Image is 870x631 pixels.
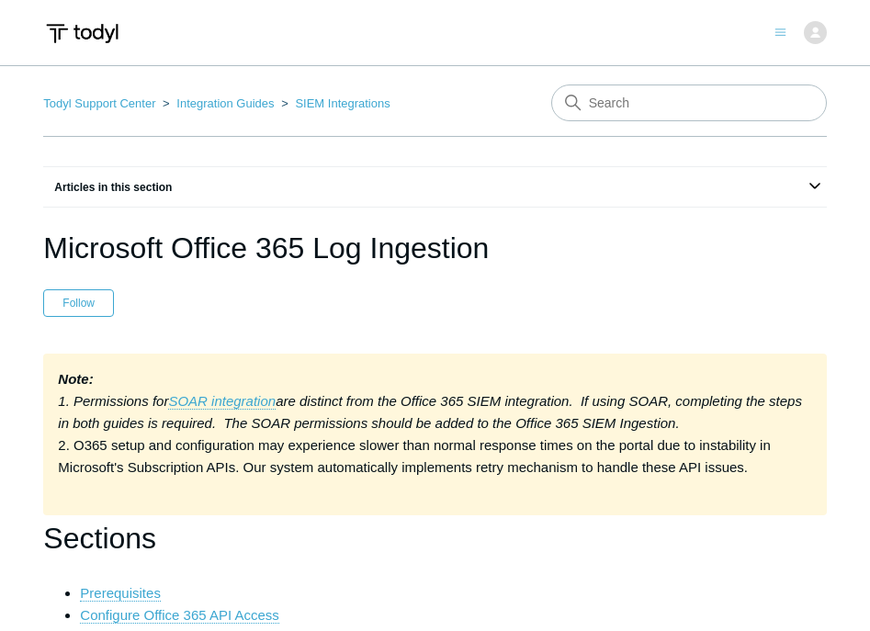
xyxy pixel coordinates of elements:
li: Todyl Support Center [43,96,159,110]
a: SIEM Integrations [295,96,390,110]
em: SOAR integration [168,393,276,409]
li: Integration Guides [159,96,277,110]
h1: Microsoft Office 365 Log Ingestion [43,226,826,270]
em: are distinct from the Office 365 SIEM integration. If using SOAR, completing the steps in both gu... [58,393,802,431]
a: Todyl Support Center [43,96,155,110]
input: Search [551,85,827,121]
a: Integration Guides [176,96,274,110]
button: Toggle navigation menu [774,23,786,39]
img: Todyl Support Center Help Center home page [43,17,121,51]
a: SOAR integration [168,393,276,410]
li: SIEM Integrations [277,96,390,110]
div: 2. O365 setup and configuration may experience slower than normal response times on the portal du... [43,354,826,515]
span: Articles in this section [43,181,172,194]
button: Follow Article [43,289,114,317]
em: 1. Permissions for [58,393,168,409]
h1: Sections [43,515,826,562]
strong: Note: [58,371,93,387]
a: Configure Office 365 API Access [80,607,279,624]
a: Prerequisites [80,585,161,602]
